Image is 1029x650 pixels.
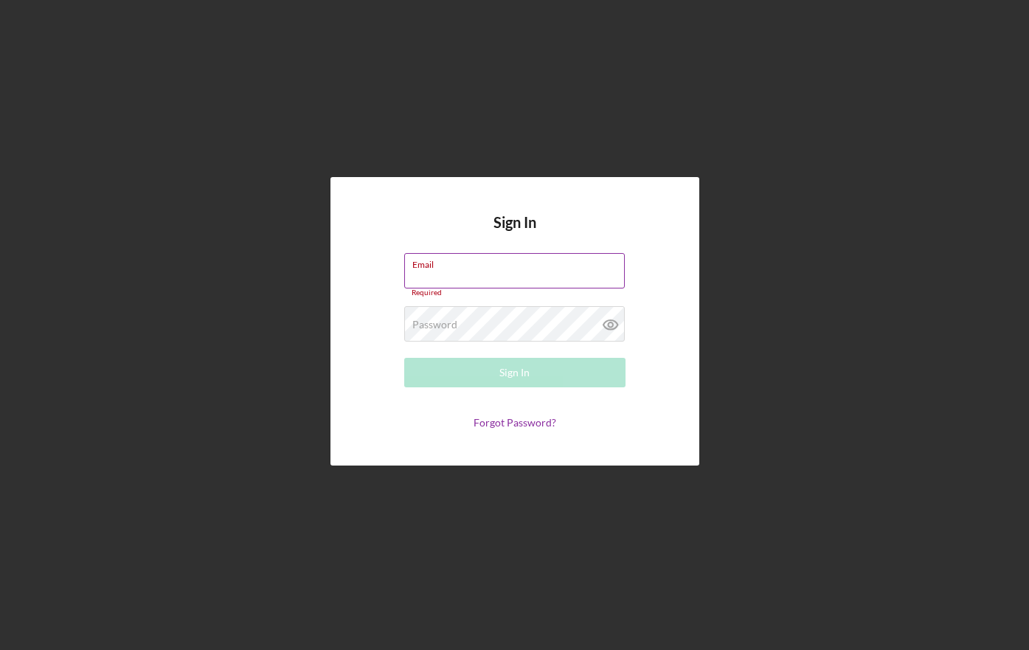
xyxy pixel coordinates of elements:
[412,254,625,270] label: Email
[404,288,626,297] div: Required
[404,358,626,387] button: Sign In
[412,319,457,331] label: Password
[493,214,536,253] h4: Sign In
[499,358,530,387] div: Sign In
[474,416,556,429] a: Forgot Password?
